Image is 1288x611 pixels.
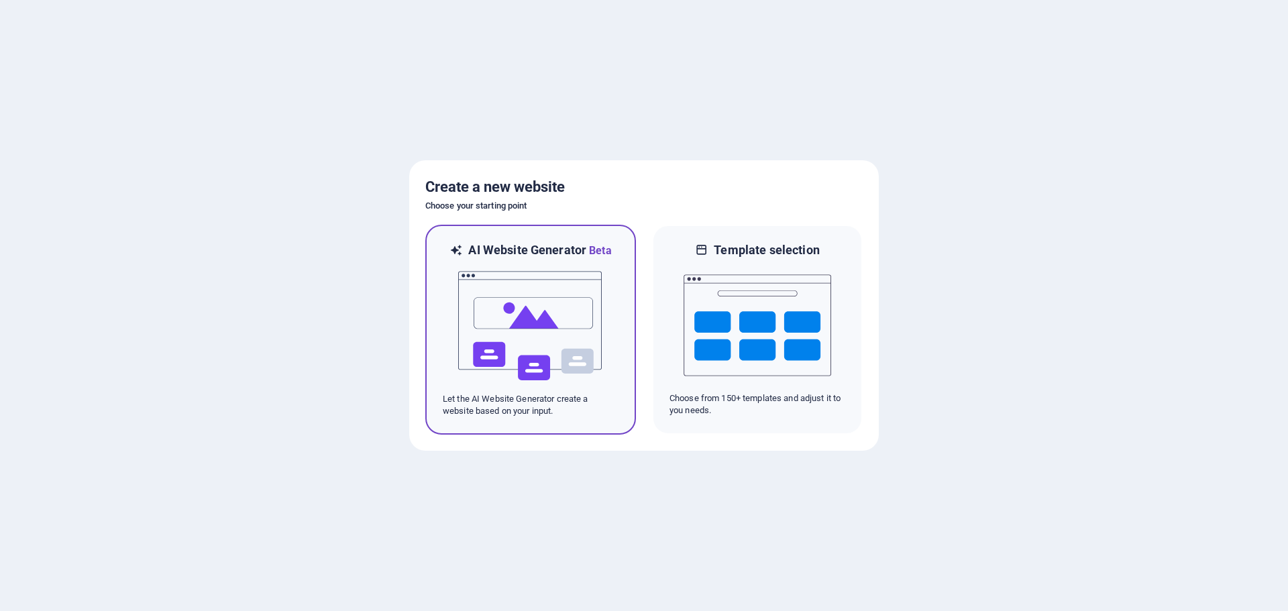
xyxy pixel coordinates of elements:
div: Template selectionChoose from 150+ templates and adjust it to you needs. [652,225,863,435]
p: Let the AI Website Generator create a website based on your input. [443,393,619,417]
h6: AI Website Generator [468,242,611,259]
h5: Create a new website [425,176,863,198]
h6: Choose your starting point [425,198,863,214]
img: ai [457,259,604,393]
h6: Template selection [714,242,819,258]
p: Choose from 150+ templates and adjust it to you needs. [669,392,845,416]
div: AI Website GeneratorBetaaiLet the AI Website Generator create a website based on your input. [425,225,636,435]
span: Beta [586,244,612,257]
